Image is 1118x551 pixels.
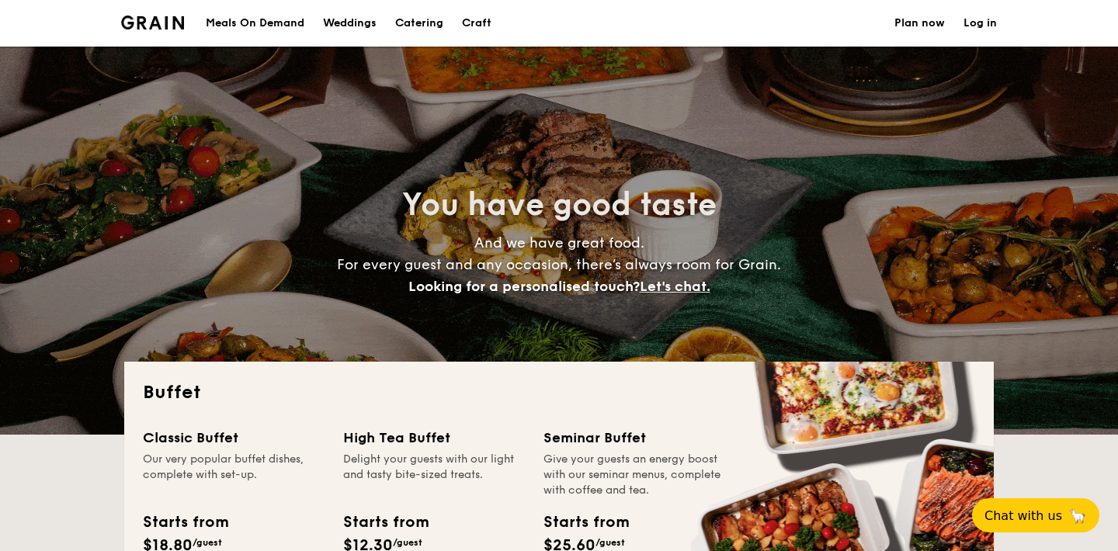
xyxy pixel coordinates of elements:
[121,16,184,29] a: Logotype
[408,278,640,295] span: Looking for a personalised touch?
[193,537,222,548] span: /guest
[402,186,717,224] span: You have good taste
[543,427,725,449] div: Seminar Buffet
[1068,507,1087,525] span: 🦙
[143,452,325,498] div: Our very popular buffet dishes, complete with set-up.
[393,537,422,548] span: /guest
[640,278,710,295] span: Let's chat.
[543,452,725,498] div: Give your guests an energy boost with our seminar menus, complete with coffee and tea.
[595,537,625,548] span: /guest
[143,380,975,405] h2: Buffet
[343,427,525,449] div: High Tea Buffet
[337,234,781,295] span: And we have great food. For every guest and any occasion, there’s always room for Grain.
[984,508,1062,523] span: Chat with us
[972,498,1099,532] button: Chat with us🦙
[343,452,525,498] div: Delight your guests with our light and tasty bite-sized treats.
[343,511,428,534] div: Starts from
[121,16,184,29] img: Grain
[143,511,227,534] div: Starts from
[543,511,628,534] div: Starts from
[143,427,325,449] div: Classic Buffet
